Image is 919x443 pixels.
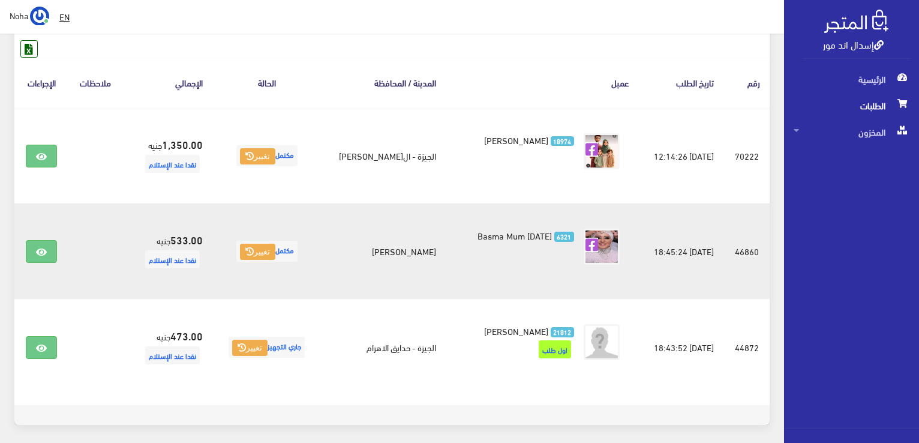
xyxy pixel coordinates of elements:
[240,148,275,165] button: تغيير
[240,244,275,261] button: تغيير
[236,145,298,166] span: مكتمل
[823,35,884,53] a: إسدال اند مور
[477,227,552,244] span: Basma Mum [DATE]
[723,108,770,204] td: 70222
[122,58,212,107] th: اﻹجمالي
[784,66,919,92] a: الرئيسية
[10,6,49,25] a: ... Noha
[14,58,68,107] th: الإجراءات
[122,108,212,204] td: جنيه
[162,136,203,152] strong: 1,350.00
[723,58,770,107] th: رقم
[639,58,723,107] th: تاريخ الطلب
[145,250,200,268] span: نقدا عند الإستلام
[784,119,919,145] a: المخزون
[122,203,212,299] td: جنيه
[551,136,574,146] span: 18974
[10,8,28,23] span: Noha
[639,108,723,204] td: [DATE] 12:14:26
[145,155,200,173] span: نقدا عند الإستلام
[236,241,298,262] span: مكتمل
[824,10,888,33] img: .
[14,361,60,406] iframe: Drift Widget Chat Controller
[229,337,305,358] span: جاري التجهيز
[321,108,446,204] td: الجيزة - ال[PERSON_NAME]
[68,58,122,107] th: ملاحظات
[59,9,70,24] u: EN
[484,322,548,339] span: [PERSON_NAME]
[484,131,548,148] span: [PERSON_NAME]
[321,299,446,396] td: الجيزة - حدايق الاهرام
[122,299,212,396] td: جنيه
[232,340,268,357] button: تغيير
[639,203,723,299] td: [DATE] 18:45:24
[170,328,203,343] strong: 473.00
[145,346,200,364] span: نقدا عند الإستلام
[465,324,574,337] a: 21812 [PERSON_NAME]
[794,66,909,92] span: الرئيسية
[321,58,446,107] th: المدينة / المحافظة
[30,7,49,26] img: ...
[794,92,909,119] span: الطلبات
[639,299,723,396] td: [DATE] 18:43:52
[551,327,574,337] span: 21812
[170,232,203,247] strong: 533.00
[212,58,321,107] th: الحالة
[784,92,919,119] a: الطلبات
[584,324,620,360] img: avatar.png
[584,133,620,169] img: picture
[446,58,639,107] th: عميل
[723,299,770,396] td: 44872
[554,232,574,242] span: 6321
[465,229,574,242] a: 6321 Basma Mum [DATE]
[539,340,571,358] span: اول طلب
[794,119,909,145] span: المخزون
[465,133,574,146] a: 18974 [PERSON_NAME]
[321,203,446,299] td: [PERSON_NAME]
[723,203,770,299] td: 46860
[55,6,74,28] a: EN
[584,229,620,265] img: picture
